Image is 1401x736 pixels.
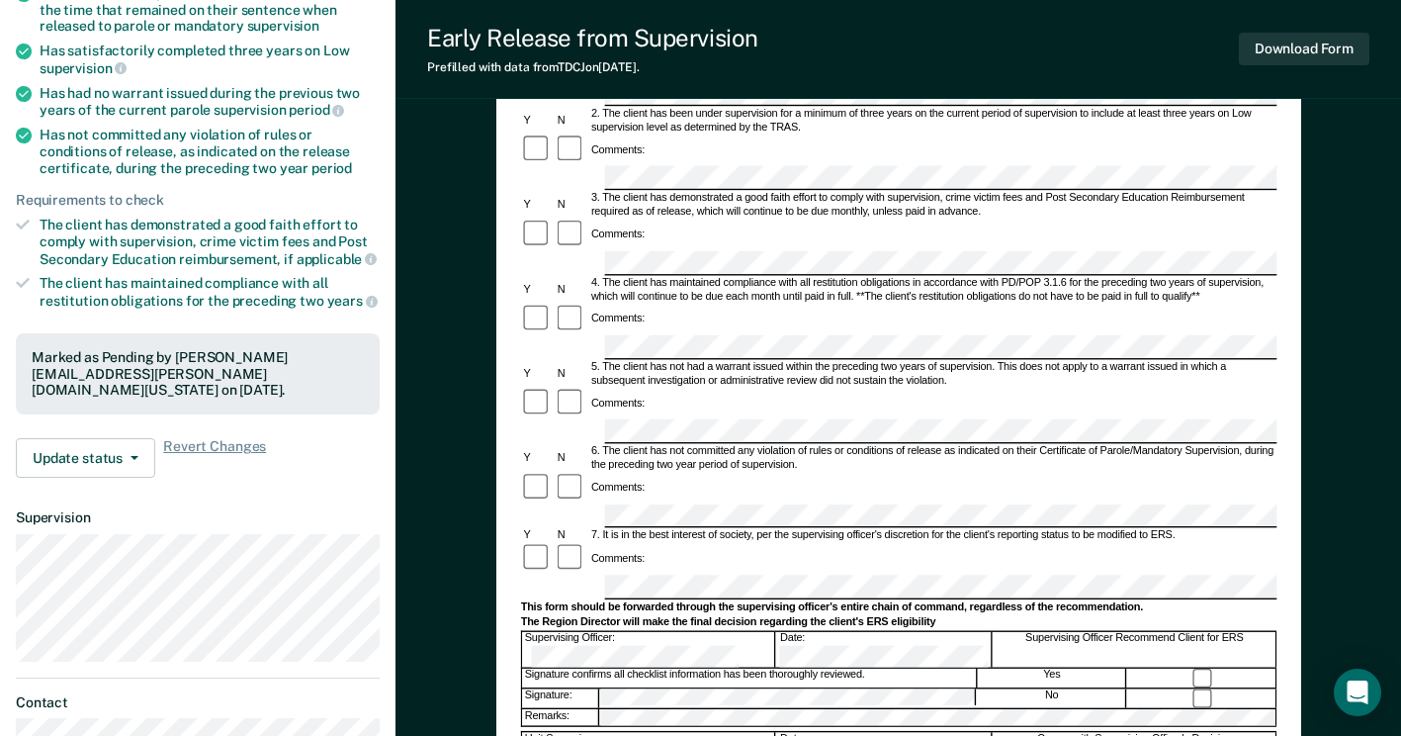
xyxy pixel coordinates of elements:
[327,293,378,309] span: years
[520,530,554,544] div: Y
[520,368,554,382] div: Y
[1239,33,1369,65] button: Download Form
[588,361,1276,388] div: 5. The client has not had a warrant issued within the preceding two years of supervision. This do...
[588,482,648,496] div: Comments:
[427,24,758,52] div: Early Release from Supervision
[522,709,599,725] div: Remarks:
[520,615,1276,629] div: The Region Director will make the final decision regarding the client's ERS eligibility
[16,694,380,711] dt: Contact
[289,102,344,118] span: period
[588,192,1276,219] div: 3. The client has demonstrated a good faith effort to comply with supervision, crime victim fees ...
[522,669,977,688] div: Signature confirms all checklist information has been thoroughly reviewed.
[993,632,1276,668] div: Supervising Officer Recommend Client for ERS
[40,127,380,176] div: Has not committed any violation of rules or conditions of release, as indicated on the release ce...
[555,452,588,466] div: N
[297,251,377,267] span: applicable
[40,60,127,76] span: supervision
[555,530,588,544] div: N
[522,632,776,668] div: Supervising Officer:
[1334,669,1381,716] div: Open Intercom Messenger
[978,669,1126,688] div: Yes
[978,689,1126,707] div: No
[588,530,1276,544] div: 7. It is in the best interest of society, per the supervising officer's discretion for the client...
[247,18,319,34] span: supervision
[520,600,1276,614] div: This form should be forwarded through the supervising officer's entire chain of command, regardle...
[427,60,758,74] div: Prefilled with data from TDCJ on [DATE] .
[588,313,648,326] div: Comments:
[520,452,554,466] div: Y
[555,115,588,129] div: N
[522,689,599,707] div: Signature:
[163,438,266,478] span: Revert Changes
[555,283,588,297] div: N
[777,632,992,668] div: Date:
[588,229,648,242] div: Comments:
[588,397,648,411] div: Comments:
[520,283,554,297] div: Y
[588,143,648,157] div: Comments:
[16,192,380,209] div: Requirements to check
[40,275,380,309] div: The client has maintained compliance with all restitution obligations for the preceding two
[588,276,1276,303] div: 4. The client has maintained compliance with all restitution obligations in accordance with PD/PO...
[588,445,1276,472] div: 6. The client has not committed any violation of rules or conditions of release as indicated on t...
[16,438,155,478] button: Update status
[40,85,380,119] div: Has had no warrant issued during the previous two years of the current parole supervision
[16,509,380,526] dt: Supervision
[588,553,648,567] div: Comments:
[32,349,364,399] div: Marked as Pending by [PERSON_NAME][EMAIL_ADDRESS][PERSON_NAME][DOMAIN_NAME][US_STATE] on [DATE].
[311,160,352,176] span: period
[588,108,1276,135] div: 2. The client has been under supervision for a minimum of three years on the current period of su...
[555,199,588,213] div: N
[40,43,380,76] div: Has satisfactorily completed three years on Low
[40,217,380,267] div: The client has demonstrated a good faith effort to comply with supervision, crime victim fees and...
[520,115,554,129] div: Y
[555,368,588,382] div: N
[520,199,554,213] div: Y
